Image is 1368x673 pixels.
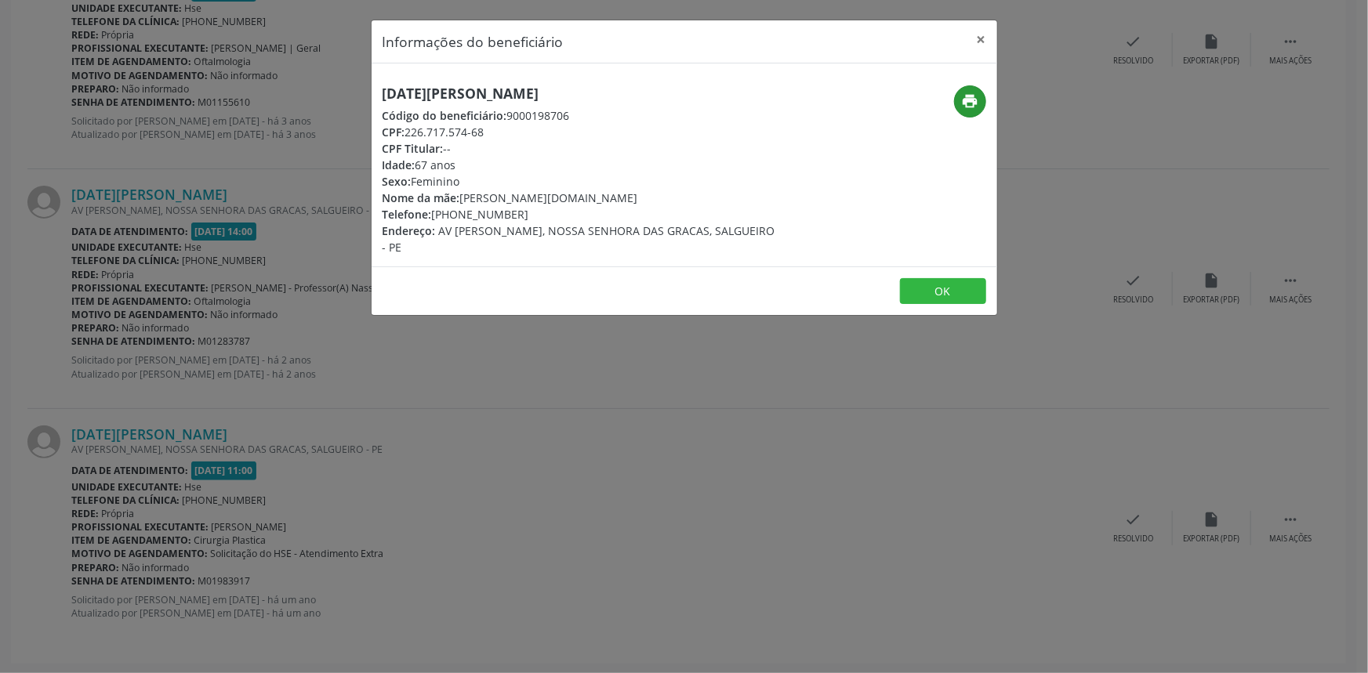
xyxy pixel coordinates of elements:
[383,141,444,156] span: CPF Titular:
[383,190,460,205] span: Nome da mãe:
[954,85,986,118] button: print
[383,190,778,206] div: [PERSON_NAME][DOMAIN_NAME]
[383,31,564,52] h5: Informações do beneficiário
[383,107,778,124] div: 9000198706
[383,206,778,223] div: [PHONE_NUMBER]
[383,174,412,189] span: Sexo:
[383,125,405,139] span: CPF:
[383,173,778,190] div: Feminino
[383,140,778,157] div: --
[900,278,986,305] button: OK
[383,124,778,140] div: 226.717.574-68
[383,157,415,172] span: Idade:
[383,223,436,238] span: Endereço:
[383,223,775,255] span: AV [PERSON_NAME], NOSSA SENHORA DAS GRACAS, SALGUEIRO - PE
[966,20,997,59] button: Close
[383,108,507,123] span: Código do beneficiário:
[383,157,778,173] div: 67 anos
[383,207,432,222] span: Telefone:
[961,92,978,110] i: print
[383,85,778,102] h5: [DATE][PERSON_NAME]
